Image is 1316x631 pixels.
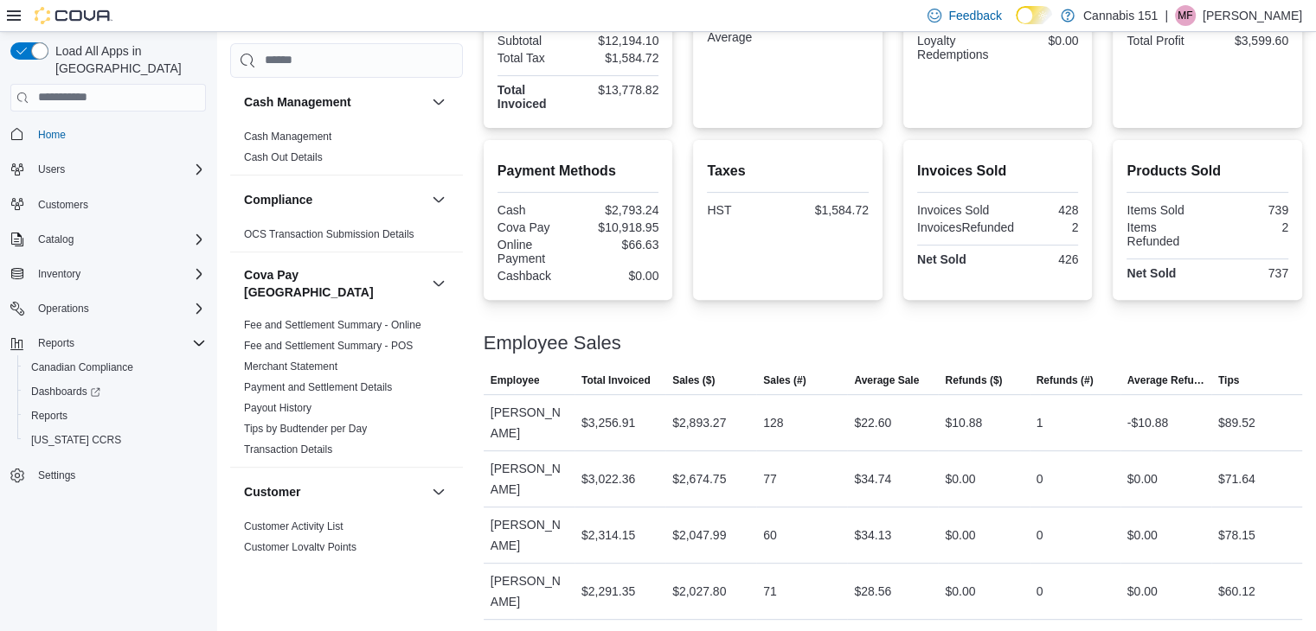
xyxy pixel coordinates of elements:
span: Settings [31,464,206,486]
span: Merchant Statement [244,360,337,373]
div: $0.00 [1127,525,1158,545]
button: Customer [428,481,449,502]
button: Catalog [3,227,213,252]
button: Cova Pay [GEOGRAPHIC_DATA] [244,266,425,301]
div: $34.74 [854,468,891,489]
div: Loyalty Redemptions [917,34,994,61]
button: Home [3,122,213,147]
a: Customer Activity List [244,520,343,532]
img: Cova [35,7,112,24]
div: $3,599.60 [1211,34,1288,48]
div: $1,584.72 [792,203,869,217]
a: Home [31,124,73,145]
div: Cashback [498,269,575,283]
button: Reports [31,333,81,354]
button: Settings [3,462,213,488]
button: Compliance [428,189,449,210]
h2: Taxes [707,161,869,182]
span: Feedback [948,7,1001,24]
div: Invoices Sold [917,203,994,217]
button: Users [3,157,213,182]
span: Home [31,124,206,145]
div: 1 [1037,412,1043,433]
div: $2,893.27 [672,412,726,433]
strong: Total Invoiced [498,83,547,111]
span: Inventory [31,264,206,284]
div: Cash [498,203,575,217]
strong: Net Sold [917,252,966,266]
div: 737 [1211,266,1288,280]
div: $2,674.75 [672,468,726,489]
span: Customer Activity List [244,519,343,533]
button: Inventory [3,262,213,286]
div: $0.00 [945,468,975,489]
div: $0.00 [945,581,975,602]
button: Canadian Compliance [17,355,213,379]
span: Cash Out Details [244,150,323,164]
span: [US_STATE] CCRS [31,433,121,447]
div: $3,022.36 [581,468,635,489]
button: Cova Pay [GEOGRAPHIC_DATA] [428,273,449,294]
h2: Products Sold [1127,161,1288,182]
a: Tips by Budtender per Day [244,423,367,435]
span: Catalog [38,233,74,246]
div: Cova Pay [498,220,575,234]
div: $1,584.72 [581,51,658,65]
div: Michael Fronte [1175,5,1196,26]
div: $71.64 [1218,468,1255,489]
span: Canadian Compliance [24,357,206,378]
span: Refunds (#) [1037,373,1094,387]
h3: Customer [244,483,300,500]
span: Sales ($) [672,373,715,387]
a: Customers [31,194,95,215]
div: $12,194.10 [581,34,658,48]
a: Dashboards [24,381,107,402]
a: Payout History [244,402,311,414]
div: Cova Pay [GEOGRAPHIC_DATA] [230,315,463,467]
div: 2 [1021,220,1078,234]
span: Operations [31,298,206,319]
div: Cash Management [230,126,463,175]
span: Fee and Settlement Summary - POS [244,339,413,353]
span: Fee and Settlement Summary - Online [244,318,421,332]
div: [PERSON_NAME] [484,395,575,450]
div: 426 [1001,252,1078,266]
span: Reports [31,409,67,423]
a: Payment and Settlement Details [244,381,392,393]
div: $2,291.35 [581,581,635,602]
a: OCS Transaction Submission Details [244,228,414,240]
span: MF [1178,5,1192,26]
button: Users [31,159,72,180]
div: Compliance [230,224,463,252]
span: Average Sale [854,373,919,387]
div: $3,256.91 [581,412,635,433]
div: [PERSON_NAME] [484,564,575,619]
div: 60 [763,525,777,545]
div: $2,314.15 [581,525,635,545]
button: Catalog [31,229,80,250]
div: $78.15 [1218,525,1255,545]
div: 428 [1001,203,1078,217]
button: Cash Management [428,92,449,112]
div: 77 [763,468,777,489]
button: Operations [3,296,213,321]
span: Tips [1218,373,1239,387]
span: Dashboards [24,381,206,402]
a: Merchant Statement [244,360,337,373]
div: $2,027.80 [672,581,726,602]
div: 2 [1211,220,1288,234]
span: Refunds ($) [945,373,1002,387]
div: Online Payment [498,238,575,265]
a: Dashboards [17,379,213,404]
div: HST [707,203,784,217]
div: 0 [1037,468,1043,489]
div: 128 [763,412,783,433]
span: Cash Management [244,130,331,143]
h2: Payment Methods [498,161,659,182]
div: $0.00 [1127,468,1158,489]
div: Subtotal [498,34,575,48]
span: Dashboards [31,385,100,398]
